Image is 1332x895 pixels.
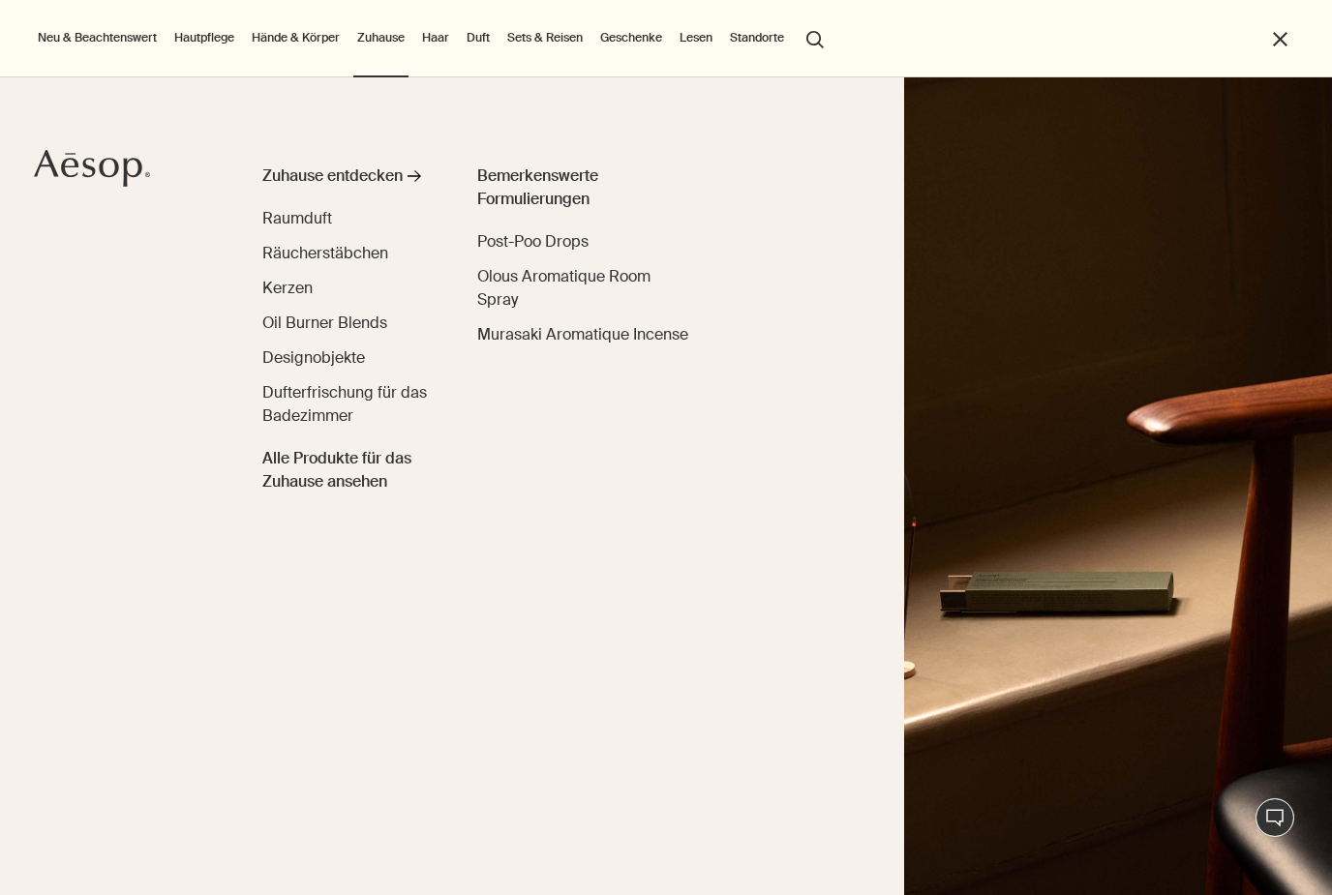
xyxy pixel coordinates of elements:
[676,26,716,49] a: Lesen
[262,382,427,426] span: Dufterfrischung für das Badezimmer
[463,26,494,49] a: Duft
[353,26,409,49] a: Zuhause
[477,266,651,310] span: Olous Aromatique Room Spray
[262,164,403,188] div: Zuhause entdecken
[262,207,332,230] a: Raumduft
[477,323,688,346] a: Murasaki Aromatique Incense
[503,26,587,49] a: Sets & Reisen
[477,265,691,312] a: Olous Aromatique Room Spray
[262,439,438,493] a: Alle Produkte für das Zuhause ansehen
[477,324,688,344] span: Murasaki Aromatique Incense
[262,242,388,265] a: Räucherstäbchen
[596,26,666,49] a: Geschenke
[34,149,150,193] a: Aesop
[418,26,453,49] a: Haar
[798,19,832,56] button: Menüpunkt "Suche" öffnen
[262,447,438,493] span: Alle Produkte für das Zuhause ansehen
[170,26,238,49] a: Hautpflege
[34,149,150,188] svg: Aesop
[262,346,365,370] a: Designobjekte
[477,164,691,211] div: Bemerkenswerte Formulierungen
[262,312,387,335] a: Oil Burner Blends
[262,208,332,228] span: Raumduft
[262,243,388,263] span: Räucherstäbchen
[477,230,589,254] a: Post-Poo Drops
[1256,798,1294,837] button: Live-Support Chat
[726,26,788,49] button: Standorte
[262,277,313,300] a: Kerzen
[34,26,161,49] button: Neu & Beachtenswert
[1269,28,1291,50] button: Schließen Sie das Menü
[477,231,589,252] span: Post-Poo Drops
[248,26,344,49] a: Hände & Körper
[262,313,387,333] span: Oil Burner Blends
[262,278,313,298] span: Kerzen
[262,381,438,428] a: Dufterfrischung für das Badezimmer
[262,164,438,195] a: Zuhause entdecken
[262,347,365,368] span: Designobjekte
[904,77,1332,895] img: Warmly lit room containing lamp and mid-century furniture.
